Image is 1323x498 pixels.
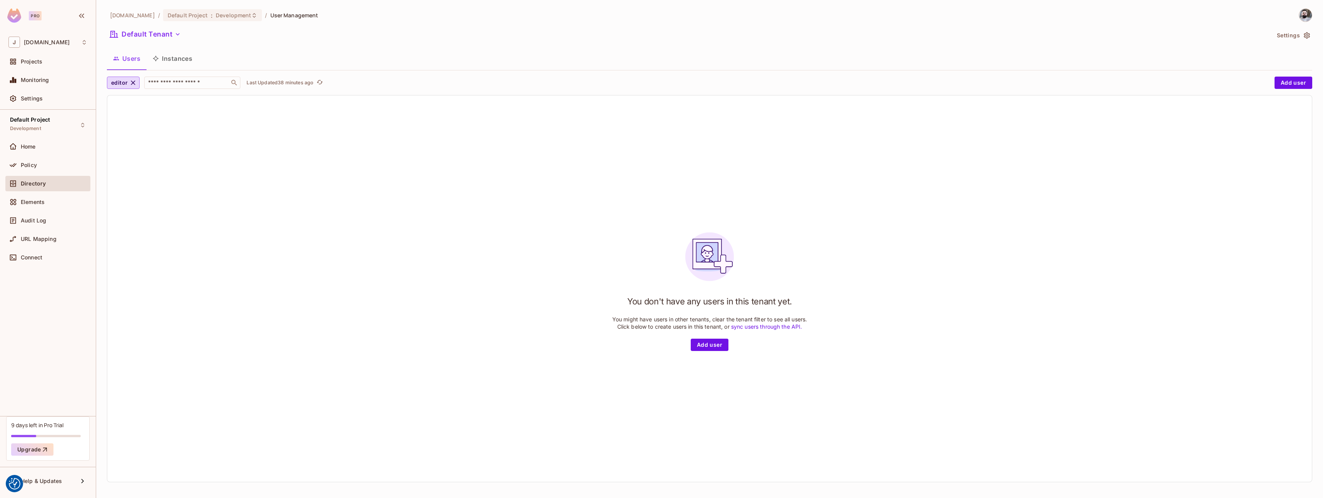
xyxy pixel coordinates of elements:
span: Default Project [10,117,50,123]
p: You might have users in other tenants, clear the tenant filter to see all users. Click below to c... [612,316,807,330]
button: Add user [691,339,728,351]
p: Last Updated 38 minutes ago [247,80,313,86]
span: Connect [21,254,42,261]
span: URL Mapping [21,236,57,242]
img: Revisit consent button [9,478,20,490]
span: Monitoring [21,77,49,83]
div: Pro [29,11,42,20]
button: Consent Preferences [9,478,20,490]
button: Upgrade [11,443,53,456]
span: refresh [317,79,323,87]
button: Default Tenant [107,28,184,40]
span: Settings [21,95,43,102]
span: Development [216,12,251,19]
img: SReyMgAAAABJRU5ErkJggg== [7,8,21,23]
span: Projects [21,58,42,65]
button: Instances [147,49,198,68]
span: Home [21,144,36,150]
span: the active workspace [110,12,155,19]
span: Policy [21,162,37,168]
span: Workspace: journey.travel [24,39,70,45]
a: sync users through the API. [731,323,802,330]
button: editor [107,77,140,89]
span: editor [111,78,128,88]
span: J [8,37,20,48]
span: User Management [270,12,318,19]
button: Users [107,49,147,68]
button: Settings [1274,29,1312,42]
span: : [210,12,213,18]
span: Default Project [168,12,208,19]
span: Directory [21,180,46,187]
span: Help & Updates [21,478,62,484]
li: / [158,12,160,19]
img: Sam Armitt-Fior [1299,9,1312,22]
button: refresh [315,78,324,87]
span: Audit Log [21,217,46,224]
li: / [265,12,267,19]
span: Click to refresh data [313,78,324,87]
span: Development [10,125,41,132]
h1: You don't have any users in this tenant yet. [627,296,792,307]
button: Add user [1275,77,1312,89]
span: Elements [21,199,45,205]
div: 9 days left in Pro Trial [11,421,63,429]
